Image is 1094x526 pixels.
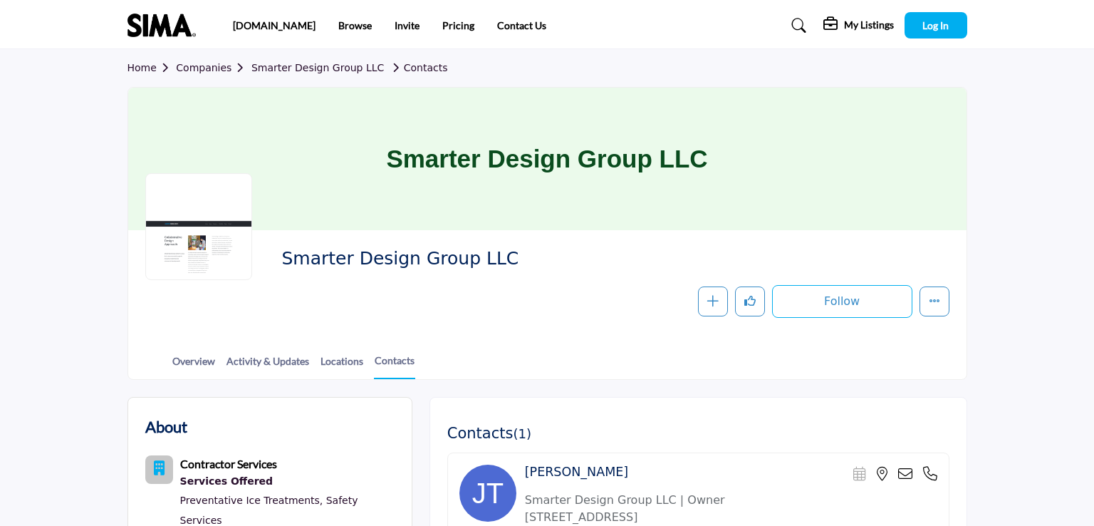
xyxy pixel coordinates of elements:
[338,19,372,31] a: Browse
[320,354,364,378] a: Locations
[905,12,967,38] button: Log In
[281,247,603,271] span: Smarter Design Group LLC
[497,19,546,31] a: Contact Us
[525,492,937,509] p: Smarter Design Group LLC | Owner
[920,287,949,316] button: More details
[374,353,415,379] a: Contacts
[525,509,937,526] p: [STREET_ADDRESS]
[823,17,894,34] div: My Listings
[772,285,912,318] button: Follow
[145,455,173,484] button: Category Icon
[180,459,277,470] a: Contractor Services
[180,457,277,470] b: Contractor Services
[518,426,526,441] span: 1
[127,14,203,37] img: site Logo
[395,19,420,31] a: Invite
[176,62,251,73] a: Companies
[525,465,628,480] h4: [PERSON_NAME]
[226,354,310,378] a: Activity & Updates
[844,19,894,31] h5: My Listings
[922,19,949,31] span: Log In
[735,287,765,316] button: Like
[127,62,177,73] a: Home
[172,354,216,378] a: Overview
[778,14,816,37] a: Search
[387,62,448,73] a: Contacts
[447,425,531,443] h3: Contacts
[442,19,474,31] a: Pricing
[180,473,395,491] a: Services Offered
[459,465,516,522] img: image
[386,88,707,230] h1: Smarter Design Group LLC
[180,473,395,491] div: Services Offered refers to the specific products, assistance, or expertise a business provides to...
[251,62,384,73] a: Smarter Design Group LLC
[513,426,531,441] span: ( )
[145,415,187,438] h2: About
[233,19,316,31] a: [DOMAIN_NAME]
[180,495,323,506] a: Preventative Ice Treatments,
